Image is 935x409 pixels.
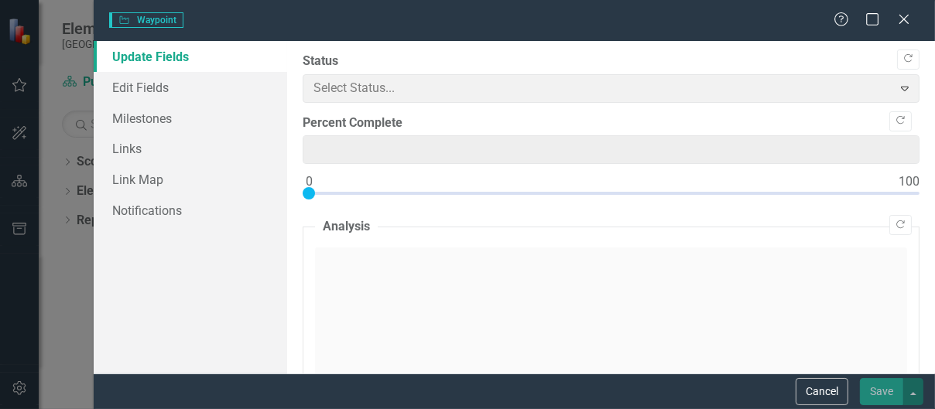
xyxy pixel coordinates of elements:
[94,133,287,164] a: Links
[796,378,848,405] button: Cancel
[94,103,287,134] a: Milestones
[94,164,287,195] a: Link Map
[94,72,287,103] a: Edit Fields
[109,12,183,28] span: Waypoint
[94,41,287,72] a: Update Fields
[303,53,920,70] label: Status
[860,378,903,405] button: Save
[315,218,378,236] legend: Analysis
[303,114,920,132] label: Percent Complete
[94,195,287,226] a: Notifications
